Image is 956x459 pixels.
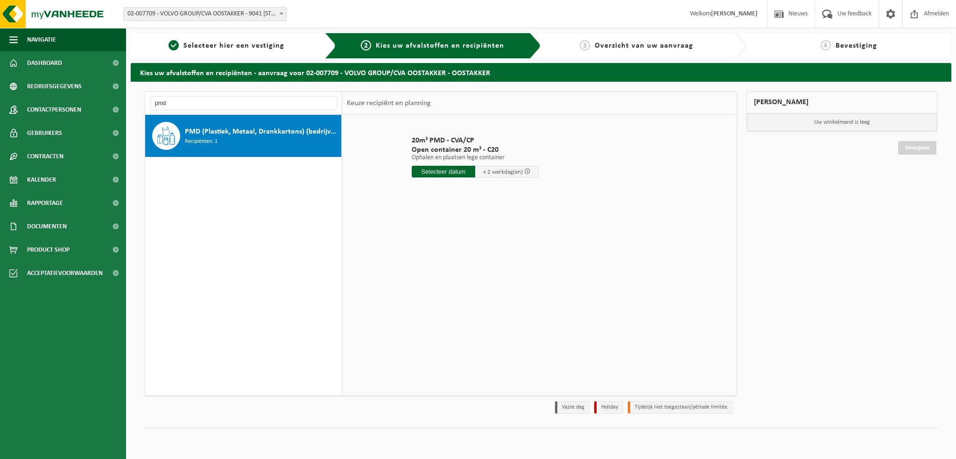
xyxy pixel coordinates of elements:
div: [PERSON_NAME] [746,91,938,113]
span: 02-007709 - VOLVO GROUP/CVA OOSTAKKER - 9041 OOSTAKKER, SMALLEHEERWEG 31 [124,7,286,21]
p: Ophalen en plaatsen lege container [412,155,539,161]
span: 2 [361,40,371,50]
span: 4 [821,40,831,50]
a: 1Selecteer hier een vestiging [135,40,317,51]
h2: Kies uw afvalstoffen en recipiënten - aanvraag voor 02-007709 - VOLVO GROUP/CVA OOSTAKKER - OOSTA... [131,63,951,81]
li: Vaste dag [555,401,590,414]
input: Materiaal zoeken [150,96,337,110]
span: Selecteer hier een vestiging [183,42,284,49]
span: Bedrijfsgegevens [27,75,82,98]
strong: [PERSON_NAME] [711,10,758,17]
li: Holiday [594,401,623,414]
span: Documenten [27,215,67,238]
span: Bevestiging [836,42,877,49]
span: Navigatie [27,28,56,51]
span: Rapportage [27,191,63,215]
span: 20m³ PMD - CVA/CP [412,136,539,145]
span: Contactpersonen [27,98,81,121]
span: 1 [169,40,179,50]
div: Keuze recipiënt en planning [342,92,436,115]
button: PMD (Plastiek, Metaal, Drankkartons) (bedrijven) Recipiënten: 1 [145,115,342,157]
span: 02-007709 - VOLVO GROUP/CVA OOSTAKKER - 9041 OOSTAKKER, SMALLEHEERWEG 31 [123,7,287,21]
span: Kies uw afvalstoffen en recipiënten [376,42,504,49]
span: Dashboard [27,51,62,75]
span: Product Shop [27,238,70,261]
input: Selecteer datum [412,166,475,177]
span: Overzicht van uw aanvraag [595,42,693,49]
span: + 2 werkdag(en) [483,169,523,175]
span: Acceptatievoorwaarden [27,261,103,285]
p: Uw winkelmand is leeg [747,113,937,131]
span: Kalender [27,168,56,191]
li: Tijdelijk niet toegestaan/période limitée [628,401,732,414]
span: Open container 20 m³ - C20 [412,145,539,155]
span: PMD (Plastiek, Metaal, Drankkartons) (bedrijven) [185,126,339,137]
span: Recipiënten: 1 [185,137,218,146]
a: Doorgaan [898,141,936,155]
span: Contracten [27,145,63,168]
span: 3 [580,40,590,50]
span: Gebruikers [27,121,62,145]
